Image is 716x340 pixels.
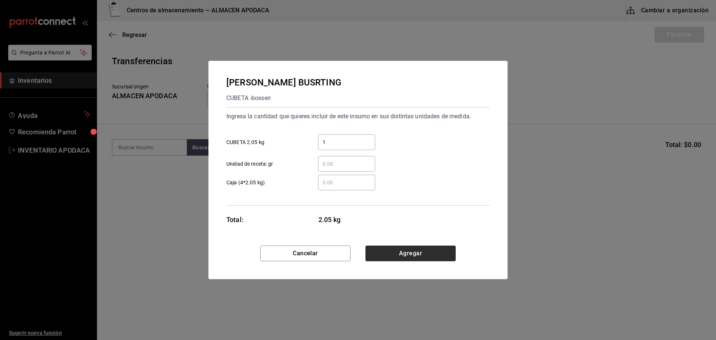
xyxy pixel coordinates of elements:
[318,138,375,147] input: CUBETA 2.05 kg
[365,246,456,261] button: Agregar
[226,179,265,187] span: Caja (4*2.05 kg)
[226,92,341,104] div: CUBETA - bossen
[226,215,244,225] div: Total:
[260,246,351,261] button: Cancelar
[318,178,375,187] input: Caja (4*2.05 kg)
[226,138,264,146] span: CUBETA 2.05 kg
[318,215,376,225] span: 2.05 kg
[226,76,341,89] div: [PERSON_NAME] BUSRTING
[318,159,375,168] input: Unidad de receta: gr
[226,110,490,122] div: Ingresa la cantidad que quieres incluir de este insumo en sus distintas unidades de medida.
[226,160,273,168] span: Unidad de receta: gr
